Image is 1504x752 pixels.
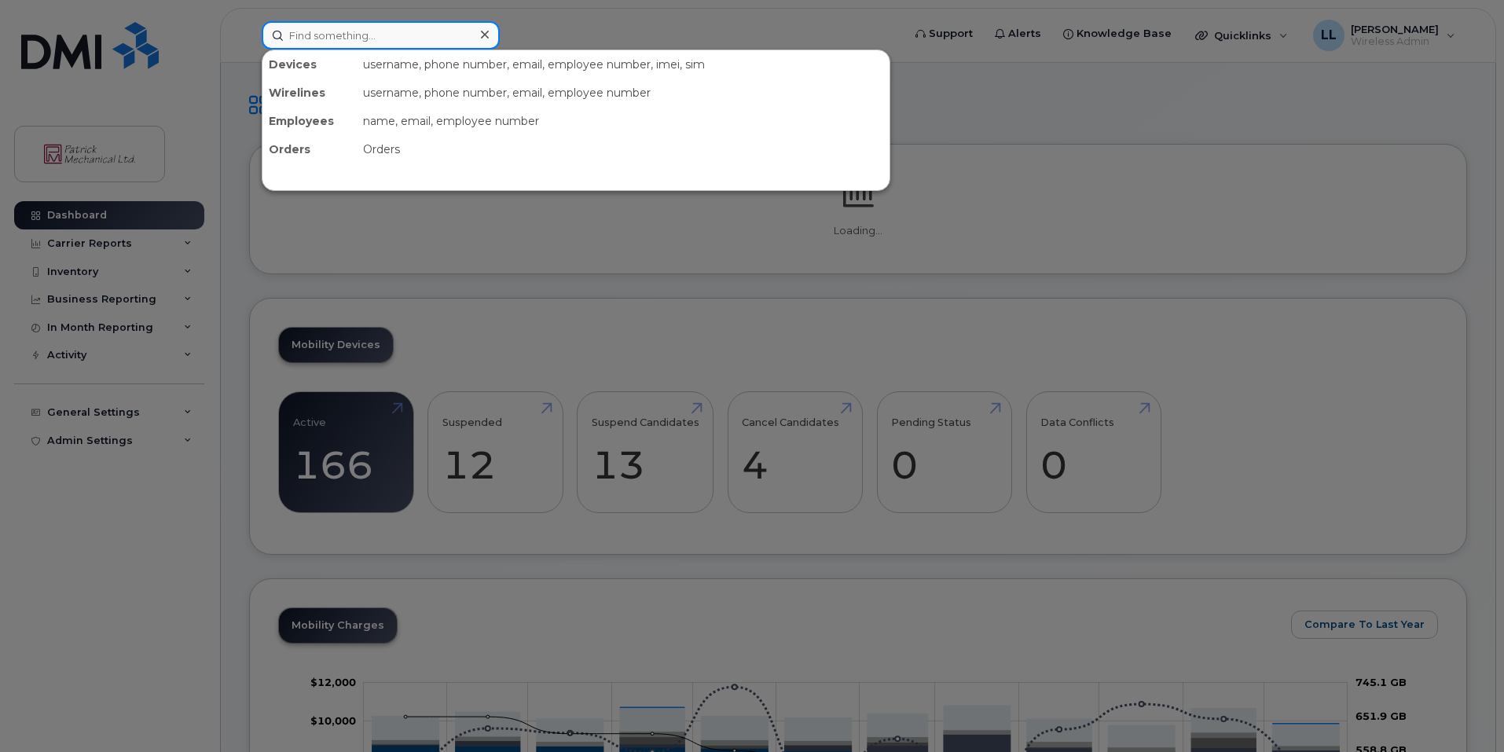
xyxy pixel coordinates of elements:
div: Wirelines [262,79,357,107]
div: Devices [262,50,357,79]
div: username, phone number, email, employee number, imei, sim [357,50,890,79]
div: name, email, employee number [357,107,890,135]
div: Orders [262,135,357,163]
div: username, phone number, email, employee number [357,79,890,107]
div: Employees [262,107,357,135]
div: Orders [357,135,890,163]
